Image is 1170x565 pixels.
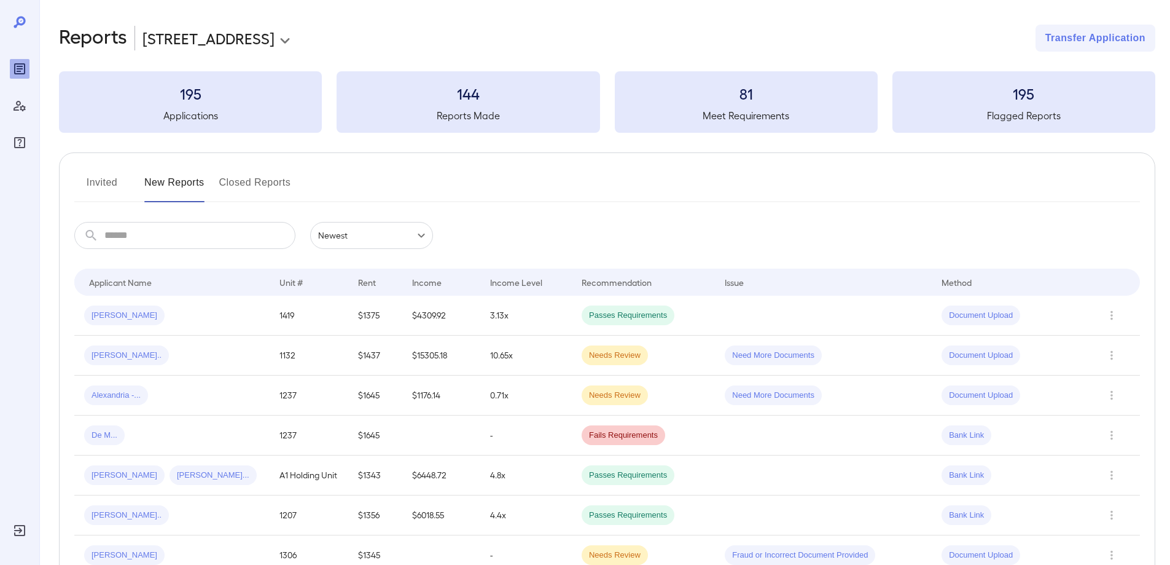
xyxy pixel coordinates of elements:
span: Document Upload [942,310,1020,322]
h3: 81 [615,84,878,103]
button: Row Actions [1102,346,1121,365]
button: Row Actions [1102,425,1121,445]
span: Bank Link [942,430,991,441]
span: Document Upload [942,350,1020,362]
td: $6018.55 [402,496,480,535]
div: Manage Users [10,96,29,116]
td: 1237 [270,376,348,416]
h5: Meet Requirements [615,108,878,123]
td: 10.65x [480,336,572,376]
div: Applicant Name [89,275,152,290]
td: 1237 [270,416,348,456]
div: Method [942,275,972,290]
span: Needs Review [582,390,648,401]
button: Invited [74,173,130,202]
button: Row Actions [1102,505,1121,525]
div: Rent [358,275,378,290]
span: Needs Review [582,350,648,362]
div: Unit # [279,275,303,290]
span: [PERSON_NAME]... [170,470,257,481]
button: Row Actions [1102,545,1121,565]
span: [PERSON_NAME].. [84,350,169,362]
span: Passes Requirements [582,310,674,322]
td: $1437 [348,336,402,376]
button: Row Actions [1102,306,1121,325]
td: 3.13x [480,296,572,336]
span: Need More Documents [725,390,822,401]
td: 1207 [270,496,348,535]
td: 1132 [270,336,348,376]
h3: 144 [337,84,599,103]
span: Fraud or Incorrect Document Provided [725,550,875,561]
td: $1645 [348,416,402,456]
td: $1645 [348,376,402,416]
span: [PERSON_NAME] [84,310,165,322]
button: Row Actions [1102,465,1121,485]
button: Closed Reports [219,173,291,202]
td: 1419 [270,296,348,336]
span: De M... [84,430,125,441]
div: Recommendation [582,275,652,290]
button: New Reports [144,173,205,202]
td: $15305.18 [402,336,480,376]
p: [STREET_ADDRESS] [142,28,275,48]
span: Passes Requirements [582,470,674,481]
div: Issue [725,275,744,290]
h5: Flagged Reports [892,108,1155,123]
h3: 195 [59,84,322,103]
span: Need More Documents [725,350,822,362]
td: $4309.92 [402,296,480,336]
span: Fails Requirements [582,430,665,441]
span: Document Upload [942,390,1020,401]
h3: 195 [892,84,1155,103]
span: Document Upload [942,550,1020,561]
div: Income Level [490,275,542,290]
div: Reports [10,59,29,79]
span: [PERSON_NAME] [84,470,165,481]
div: Newest [310,222,433,249]
td: $1356 [348,496,402,535]
span: Passes Requirements [582,510,674,521]
td: A1 Holding Unit [270,456,348,496]
h2: Reports [59,25,127,52]
td: 4.4x [480,496,572,535]
td: $1375 [348,296,402,336]
div: Income [412,275,442,290]
td: $1343 [348,456,402,496]
td: 0.71x [480,376,572,416]
td: - [480,416,572,456]
span: [PERSON_NAME].. [84,510,169,521]
h5: Reports Made [337,108,599,123]
span: Needs Review [582,550,648,561]
td: $6448.72 [402,456,480,496]
button: Row Actions [1102,385,1121,405]
td: $1176.14 [402,376,480,416]
span: Bank Link [942,510,991,521]
td: 4.8x [480,456,572,496]
span: Bank Link [942,470,991,481]
div: FAQ [10,133,29,152]
summary: 195Applications144Reports Made81Meet Requirements195Flagged Reports [59,71,1155,133]
button: Transfer Application [1035,25,1155,52]
h5: Applications [59,108,322,123]
span: [PERSON_NAME] [84,550,165,561]
span: Alexandria -... [84,390,148,401]
div: Log Out [10,521,29,540]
